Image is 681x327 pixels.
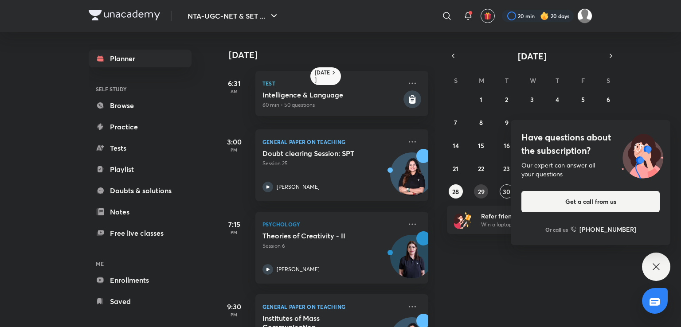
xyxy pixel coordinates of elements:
[89,292,192,310] a: Saved
[216,301,252,312] h5: 9:30
[500,115,514,129] button: September 9, 2025
[480,95,482,104] abbr: September 1, 2025
[262,301,402,312] p: General Paper on Teaching
[580,118,586,127] abbr: September 12, 2025
[481,9,495,23] button: avatar
[550,115,564,129] button: September 11, 2025
[521,191,660,212] button: Get a call from us
[89,50,192,67] a: Planner
[454,76,458,85] abbr: Sunday
[89,203,192,221] a: Notes
[556,76,559,85] abbr: Thursday
[576,115,590,129] button: September 12, 2025
[474,184,488,199] button: September 29, 2025
[607,95,610,104] abbr: September 6, 2025
[262,101,402,109] p: 60 min • 50 questions
[229,50,437,60] h4: [DATE]
[479,76,484,85] abbr: Monday
[262,136,402,147] p: General Paper on Teaching
[505,118,509,127] abbr: September 9, 2025
[89,160,192,178] a: Playlist
[518,50,547,62] span: [DATE]
[581,76,585,85] abbr: Friday
[89,10,160,20] img: Company Logo
[484,12,492,20] img: avatar
[89,224,192,242] a: Free live classes
[571,225,636,234] a: [PHONE_NUMBER]
[545,226,568,234] p: Or call us
[576,92,590,106] button: September 5, 2025
[262,78,402,89] p: Test
[216,219,252,230] h5: 7:15
[503,164,510,173] abbr: September 23, 2025
[577,8,592,23] img: Atia khan
[277,183,320,191] p: [PERSON_NAME]
[579,225,636,234] h6: [PHONE_NUMBER]
[479,118,483,127] abbr: September 8, 2025
[505,76,509,85] abbr: Tuesday
[478,141,484,150] abbr: September 15, 2025
[262,219,402,230] p: Psychology
[262,149,373,158] h5: Doubt clearing Session: SPT
[262,242,402,250] p: Session 6
[525,92,539,106] button: September 3, 2025
[453,141,459,150] abbr: September 14, 2025
[89,271,192,289] a: Enrollments
[505,95,508,104] abbr: September 2, 2025
[89,139,192,157] a: Tests
[500,138,514,152] button: September 16, 2025
[89,97,192,114] a: Browse
[89,182,192,199] a: Doubts & solutions
[216,78,252,89] h5: 6:31
[391,240,433,282] img: Avatar
[277,265,320,273] p: [PERSON_NAME]
[89,10,160,23] a: Company Logo
[474,92,488,106] button: September 1, 2025
[449,161,463,175] button: September 21, 2025
[474,115,488,129] button: September 8, 2025
[216,230,252,235] p: PM
[216,147,252,152] p: PM
[481,211,590,221] h6: Refer friends
[500,92,514,106] button: September 2, 2025
[525,115,539,129] button: September 10, 2025
[391,157,433,200] img: Avatar
[521,131,660,157] h4: Have questions about the subscription?
[614,131,670,179] img: ttu_illustration_new.svg
[454,211,472,229] img: referral
[528,118,535,127] abbr: September 10, 2025
[452,187,459,196] abbr: September 28, 2025
[521,161,660,179] div: Our expert can answer all your questions
[449,138,463,152] button: September 14, 2025
[216,136,252,147] h5: 3:00
[500,184,514,199] button: September 30, 2025
[555,118,560,127] abbr: September 11, 2025
[581,95,585,104] abbr: September 5, 2025
[504,141,510,150] abbr: September 16, 2025
[478,164,484,173] abbr: September 22, 2025
[89,256,192,271] h6: ME
[478,187,485,196] abbr: September 29, 2025
[607,76,610,85] abbr: Saturday
[262,231,373,240] h5: Theories of Creativity - II
[89,82,192,97] h6: SELF STUDY
[454,118,457,127] abbr: September 7, 2025
[459,50,605,62] button: [DATE]
[530,76,536,85] abbr: Wednesday
[182,7,285,25] button: NTA-UGC-NET & SET ...
[530,95,534,104] abbr: September 3, 2025
[503,187,510,196] abbr: September 30, 2025
[601,115,615,129] button: September 13, 2025
[262,160,402,167] p: Session 25
[556,95,559,104] abbr: September 4, 2025
[216,89,252,94] p: AM
[449,184,463,199] button: September 28, 2025
[481,221,590,229] p: Win a laptop, vouchers & more
[315,69,330,83] h6: [DATE]
[449,115,463,129] button: September 7, 2025
[89,118,192,136] a: Practice
[540,12,549,20] img: streak
[605,118,611,127] abbr: September 13, 2025
[262,90,402,99] h5: Intelligence & Language
[500,161,514,175] button: September 23, 2025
